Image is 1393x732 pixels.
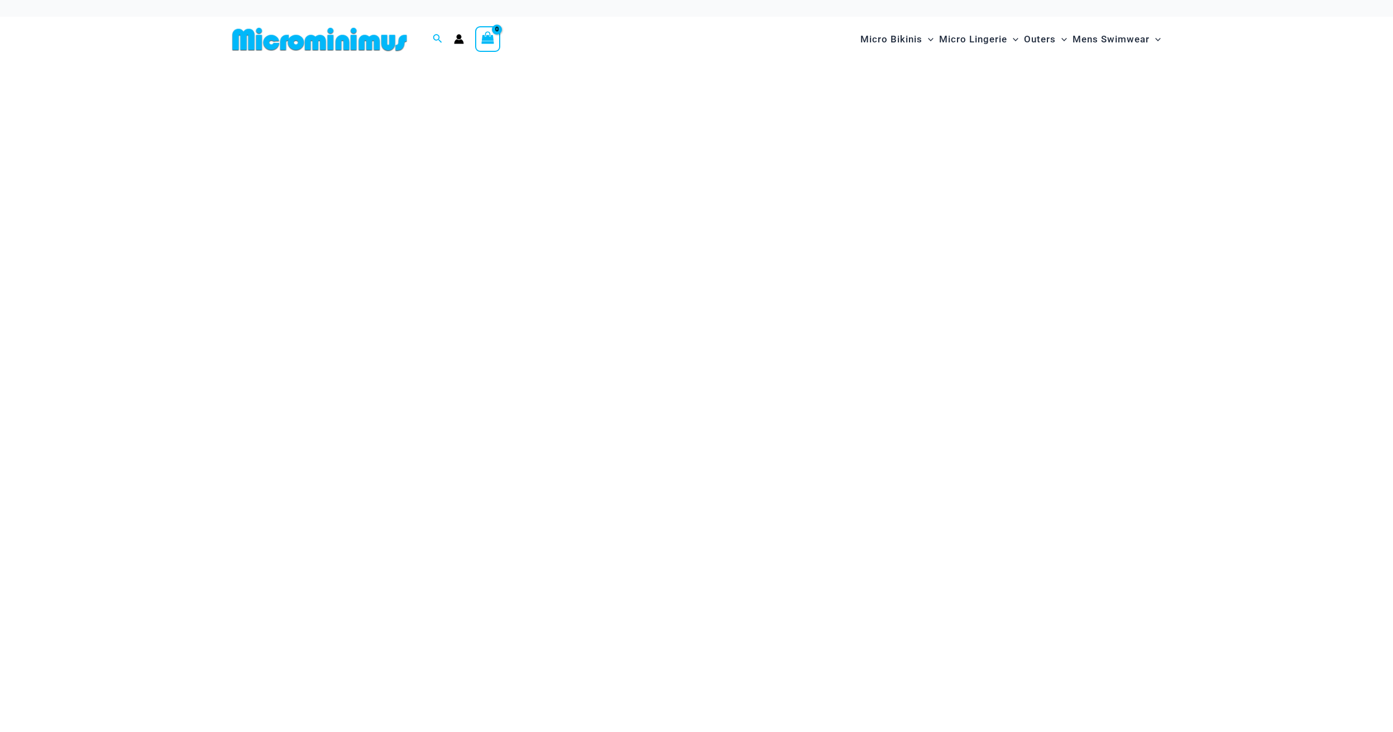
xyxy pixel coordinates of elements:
span: Menu Toggle [1007,25,1018,54]
span: Micro Bikinis [860,25,922,54]
a: Micro BikinisMenu ToggleMenu Toggle [858,22,936,56]
a: Search icon link [433,32,443,46]
a: OutersMenu ToggleMenu Toggle [1021,22,1070,56]
a: Micro LingerieMenu ToggleMenu Toggle [936,22,1021,56]
span: Outers [1024,25,1056,54]
span: Menu Toggle [1056,25,1067,54]
a: Account icon link [454,34,464,44]
a: Mens SwimwearMenu ToggleMenu Toggle [1070,22,1164,56]
span: Menu Toggle [922,25,934,54]
nav: Site Navigation [856,21,1166,58]
a: View Shopping Cart, empty [475,26,501,52]
span: Micro Lingerie [939,25,1007,54]
span: Mens Swimwear [1073,25,1150,54]
img: MM SHOP LOGO FLAT [228,27,411,52]
span: Menu Toggle [1150,25,1161,54]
